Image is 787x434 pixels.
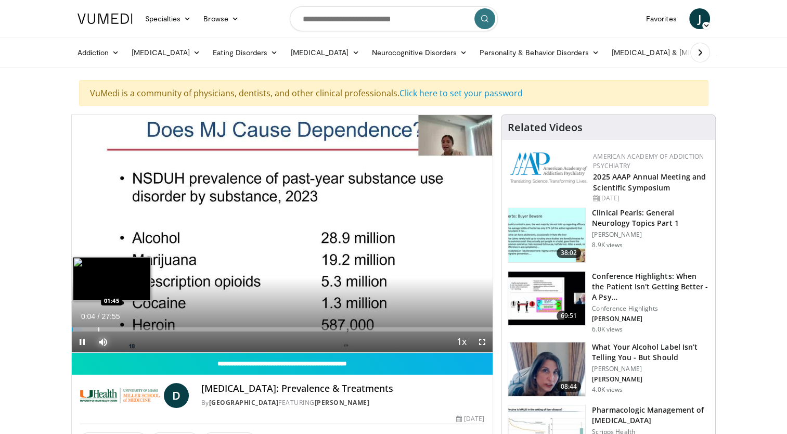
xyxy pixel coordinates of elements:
[98,312,100,321] span: /
[93,331,113,352] button: Mute
[72,115,493,353] video-js: Video Player
[125,42,207,63] a: [MEDICAL_DATA]
[197,8,245,29] a: Browse
[508,271,709,334] a: 69:51 Conference Highlights: When the Patient Isn't Getting Better - A Psy… Conference Highlights...
[207,42,284,63] a: Eating Disorders
[101,312,120,321] span: 27:55
[557,311,582,321] span: 69:51
[592,315,709,323] p: [PERSON_NAME]
[290,6,498,31] input: Search topics, interventions
[315,398,370,407] a: [PERSON_NAME]
[592,271,709,302] h3: Conference Highlights: When the Patient Isn't Getting Better - A Psy…
[72,327,493,331] div: Progress Bar
[510,152,588,184] img: f7c290de-70ae-47e0-9ae1-04035161c232.png.150x105_q85_autocrop_double_scale_upscale_version-0.2.png
[592,208,709,228] h3: Clinical Pearls: General Neurology Topics Part 1
[508,342,585,397] img: 3c46fb29-c319-40f0-ac3f-21a5db39118c.png.150x105_q85_crop-smart_upscale.png
[592,342,709,363] h3: What Your Alcohol Label Isn’t Telling You - But Should
[592,241,623,249] p: 8.9K views
[80,383,160,408] img: University of Miami
[78,14,133,24] img: VuMedi Logo
[451,331,472,352] button: Playback Rate
[284,42,365,63] a: [MEDICAL_DATA]
[593,152,704,170] a: American Academy of Addiction Psychiatry
[593,194,707,203] div: [DATE]
[71,42,126,63] a: Addiction
[592,386,623,394] p: 4.0K views
[472,331,493,352] button: Fullscreen
[201,383,484,394] h4: [MEDICAL_DATA]: Prevalence & Treatments
[201,398,484,407] div: By FEATURING
[508,208,585,262] img: 91ec4e47-6cc3-4d45-a77d-be3eb23d61cb.150x105_q85_crop-smart_upscale.jpg
[79,80,708,106] div: VuMedi is a community of physicians, dentists, and other clinical professionals.
[592,405,709,426] h3: Pharmacologic Management of [MEDICAL_DATA]
[72,331,93,352] button: Pause
[592,375,709,384] p: [PERSON_NAME]
[399,87,523,99] a: Click here to set your password
[73,257,151,301] img: image.jpeg
[81,312,95,321] span: 0:04
[592,231,709,239] p: [PERSON_NAME]
[557,381,582,392] span: 08:44
[557,248,582,258] span: 38:02
[366,42,474,63] a: Neurocognitive Disorders
[209,398,279,407] a: [GEOGRAPHIC_DATA]
[640,8,683,29] a: Favorites
[605,42,754,63] a: [MEDICAL_DATA] & [MEDICAL_DATA]
[139,8,198,29] a: Specialties
[164,383,189,408] a: D
[508,272,585,326] img: 4362ec9e-0993-4580-bfd4-8e18d57e1d49.150x105_q85_crop-smart_upscale.jpg
[689,8,710,29] a: J
[473,42,605,63] a: Personality & Behavior Disorders
[593,172,706,193] a: 2025 AAAP Annual Meeting and Scientific Symposium
[592,304,709,313] p: Conference Highlights
[508,121,583,134] h4: Related Videos
[456,414,484,424] div: [DATE]
[508,208,709,263] a: 38:02 Clinical Pearls: General Neurology Topics Part 1 [PERSON_NAME] 8.9K views
[592,365,709,373] p: [PERSON_NAME]
[592,325,623,334] p: 6.0K views
[508,342,709,397] a: 08:44 What Your Alcohol Label Isn’t Telling You - But Should [PERSON_NAME] [PERSON_NAME] 4.0K views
